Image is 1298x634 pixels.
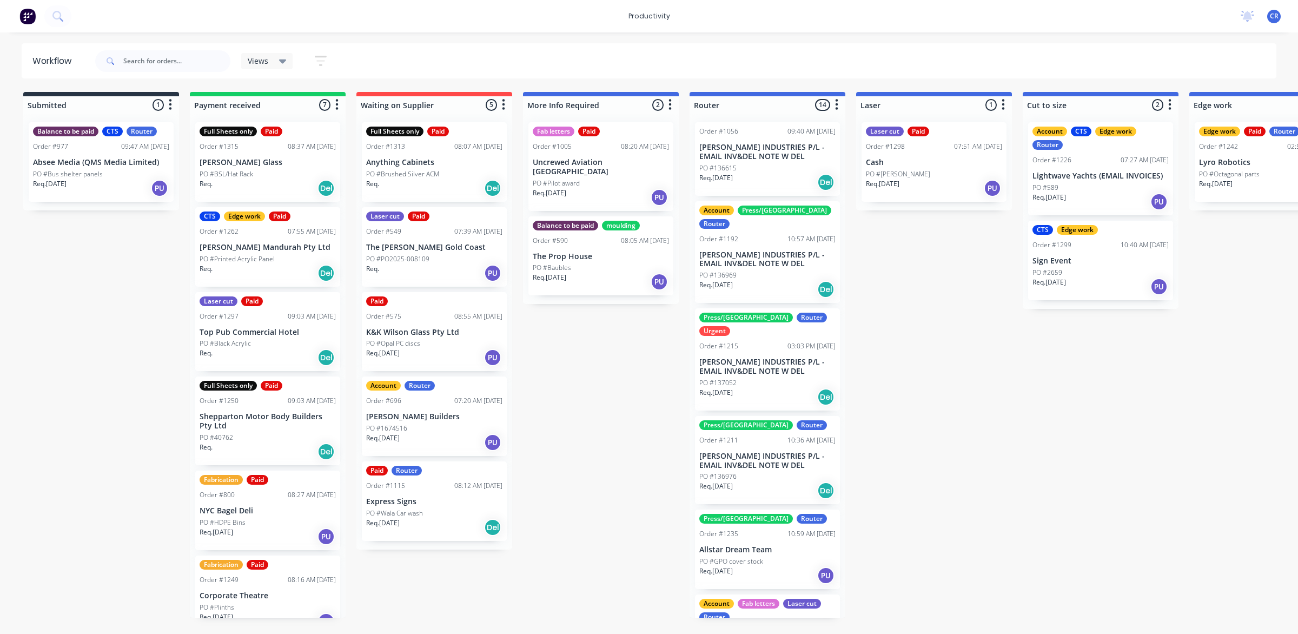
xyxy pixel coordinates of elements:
p: Req. [DATE] [533,188,566,198]
div: Order #1297 [200,312,239,321]
p: Corporate Theatre [200,591,336,600]
div: 08:05 AM [DATE] [621,236,669,246]
div: Paid [366,296,388,306]
p: Req. [200,443,213,452]
div: Laser cut [366,212,404,221]
div: Balance to be paidmouldingOrder #59008:05 AM [DATE]The Prop HousePO #BaublesReq.[DATE]PU [528,216,673,296]
div: Router [699,219,730,229]
p: Req. [366,264,379,274]
div: 07:39 AM [DATE] [454,227,502,236]
p: Req. [DATE] [699,481,733,491]
p: PO #PO2025-008109 [366,254,429,264]
p: PO #Opal PC discs [366,339,420,348]
div: Order #1298 [866,142,905,151]
div: Router [797,514,827,524]
p: Req. [DATE] [699,173,733,183]
div: 07:27 AM [DATE] [1121,155,1169,165]
div: Balance to be paid [533,221,598,230]
span: CR [1270,11,1279,21]
div: Paid [908,127,929,136]
p: PO #Bus shelter panels [33,169,103,179]
div: 08:16 AM [DATE] [288,575,336,585]
p: [PERSON_NAME] INDUSTRIES P/L - EMAIL INV&DEL NOTE W DEL [699,452,836,470]
div: Full Sheets only [200,127,257,136]
p: Uncrewed Aviation [GEOGRAPHIC_DATA] [533,158,669,176]
div: Full Sheets only [366,127,423,136]
div: Paid [261,127,282,136]
div: 07:20 AM [DATE] [454,396,502,406]
div: Del [317,443,335,460]
div: Router [797,420,827,430]
p: [PERSON_NAME] INDUSTRIES P/L - EMAIL INV&DEL NOTE W DEL [699,250,836,269]
div: Order #1211 [699,435,738,445]
div: 10:36 AM [DATE] [787,435,836,445]
div: AccountRouterOrder #69607:20 AM [DATE][PERSON_NAME] BuildersPO #1674516Req.[DATE]PU [362,377,507,456]
div: Router [405,381,435,391]
div: 08:07 AM [DATE] [454,142,502,151]
div: Urgent [699,326,730,336]
div: Laser cut [783,599,821,609]
div: Paid [241,296,263,306]
div: CTS [1032,225,1053,235]
div: CTSEdge workPaidOrder #126207:55 AM [DATE][PERSON_NAME] Mandurah Pty LtdPO #Printed Acrylic Panel... [195,207,340,287]
div: PU [484,349,501,366]
div: Full Sheets onlyPaidOrder #131308:07 AM [DATE]Anything CabinetsPO #Brushed Silver ACMReq.Del [362,122,507,202]
div: Account [699,599,734,609]
p: Req. [DATE] [866,179,899,189]
p: Shepparton Motor Body Builders Pty Ltd [200,412,336,431]
p: Req. [200,264,213,274]
div: PaidRouterOrder #111508:12 AM [DATE]Express SignsPO #Wala Car washReq.[DATE]Del [362,461,507,541]
p: PO #136615 [699,163,737,173]
div: Order #590 [533,236,568,246]
p: PO #Baubles [533,263,571,273]
p: Req. [DATE] [200,527,233,537]
div: Paid [408,212,429,221]
div: Press/[GEOGRAPHIC_DATA]RouterOrder #121110:36 AM [DATE][PERSON_NAME] INDUSTRIES P/L - EMAIL INV&D... [695,416,840,505]
div: Paid [247,475,268,485]
p: PO #Wala Car wash [366,508,423,518]
span: Views [248,55,268,67]
div: Order #1056 [699,127,738,136]
p: [PERSON_NAME] INDUSTRIES P/L - EMAIL INV&DEL NOTE W DEL [699,143,836,161]
div: Fabrication [200,560,243,570]
div: Balance to be paidCTSRouterOrder #97709:47 AM [DATE]Absee Media (QMS Media Limited)PO #Bus shelte... [29,122,174,202]
div: Full Sheets onlyPaidOrder #125009:03 AM [DATE]Shepparton Motor Body Builders Pty LtdPO #40762Req.Del [195,377,340,465]
p: PO #[PERSON_NAME] [866,169,930,179]
p: Req. [DATE] [1032,278,1066,287]
p: PO #1674516 [366,424,407,433]
div: Fab letters [738,599,779,609]
div: Order #1005 [533,142,572,151]
div: Paid [1244,127,1266,136]
div: Del [817,388,835,406]
div: Order #1250 [200,396,239,406]
div: Router [797,313,827,322]
div: FabricationPaidOrder #80008:27 AM [DATE]NYC Bagel DeliPO #HDPE BinsReq.[DATE]PU [195,471,340,550]
div: Workflow [32,55,77,68]
p: K&K Wilson Glass Pty Ltd [366,328,502,337]
div: Fab lettersPaidOrder #100508:20 AM [DATE]Uncrewed Aviation [GEOGRAPHIC_DATA]PO #Pilot awardReq.[D... [528,122,673,211]
p: Req. [DATE] [1199,179,1233,189]
div: Order #549 [366,227,401,236]
div: PU [484,265,501,282]
div: Del [317,180,335,197]
div: Paid [366,466,388,476]
p: PO #137052 [699,378,737,388]
div: AccountCTSEdge workRouterOrder #122607:27 AM [DATE]Lightwave Yachts (EMAIL INVOICES)PO #589Req.[D... [1028,122,1173,215]
p: [PERSON_NAME] INDUSTRIES P/L - EMAIL INV&DEL NOTE W DEL [699,358,836,376]
div: Order #1192 [699,234,738,244]
div: PU [651,189,668,206]
p: PO #HDPE Bins [200,518,246,527]
div: Router [1032,140,1063,150]
p: Req. [DATE] [699,566,733,576]
div: Press/[GEOGRAPHIC_DATA]RouterUrgentOrder #121503:03 PM [DATE][PERSON_NAME] INDUSTRIES P/L - EMAIL... [695,308,840,411]
div: Order #800 [200,490,235,500]
div: Press/[GEOGRAPHIC_DATA] [699,420,793,430]
div: Full Sheets onlyPaidOrder #131508:37 AM [DATE][PERSON_NAME] GlassPO #BSL/Hat RackReq.Del [195,122,340,202]
p: Req. [200,348,213,358]
p: The [PERSON_NAME] Gold Coast [366,243,502,252]
img: Factory [19,8,36,24]
p: PO #589 [1032,183,1058,193]
div: Edge work [1199,127,1240,136]
p: Req. [DATE] [366,433,400,443]
div: CTS [102,127,123,136]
